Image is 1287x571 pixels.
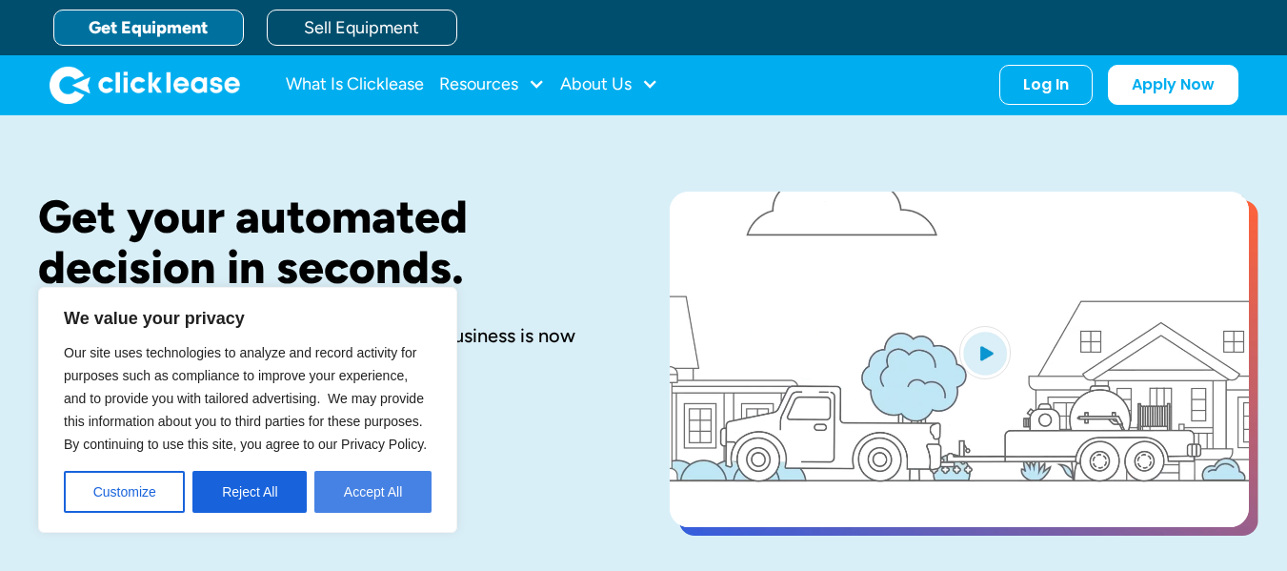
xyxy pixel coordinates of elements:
button: Accept All [314,471,432,513]
a: Sell Equipment [267,10,457,46]
a: open lightbox [670,192,1249,527]
p: We value your privacy [64,307,432,330]
div: Log In [1023,75,1069,94]
a: What Is Clicklease [286,66,424,104]
a: Get Equipment [53,10,244,46]
img: Blue play button logo on a light blue circular background [959,326,1011,379]
button: Reject All [192,471,307,513]
button: Customize [64,471,185,513]
img: Clicklease logo [50,66,240,104]
div: About Us [560,66,658,104]
span: Our site uses technologies to analyze and record activity for purposes such as compliance to impr... [64,345,427,452]
a: home [50,66,240,104]
div: We value your privacy [38,287,457,533]
a: Apply Now [1108,65,1238,105]
h1: Get your automated decision in seconds. [38,192,609,293]
div: Resources [439,66,545,104]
